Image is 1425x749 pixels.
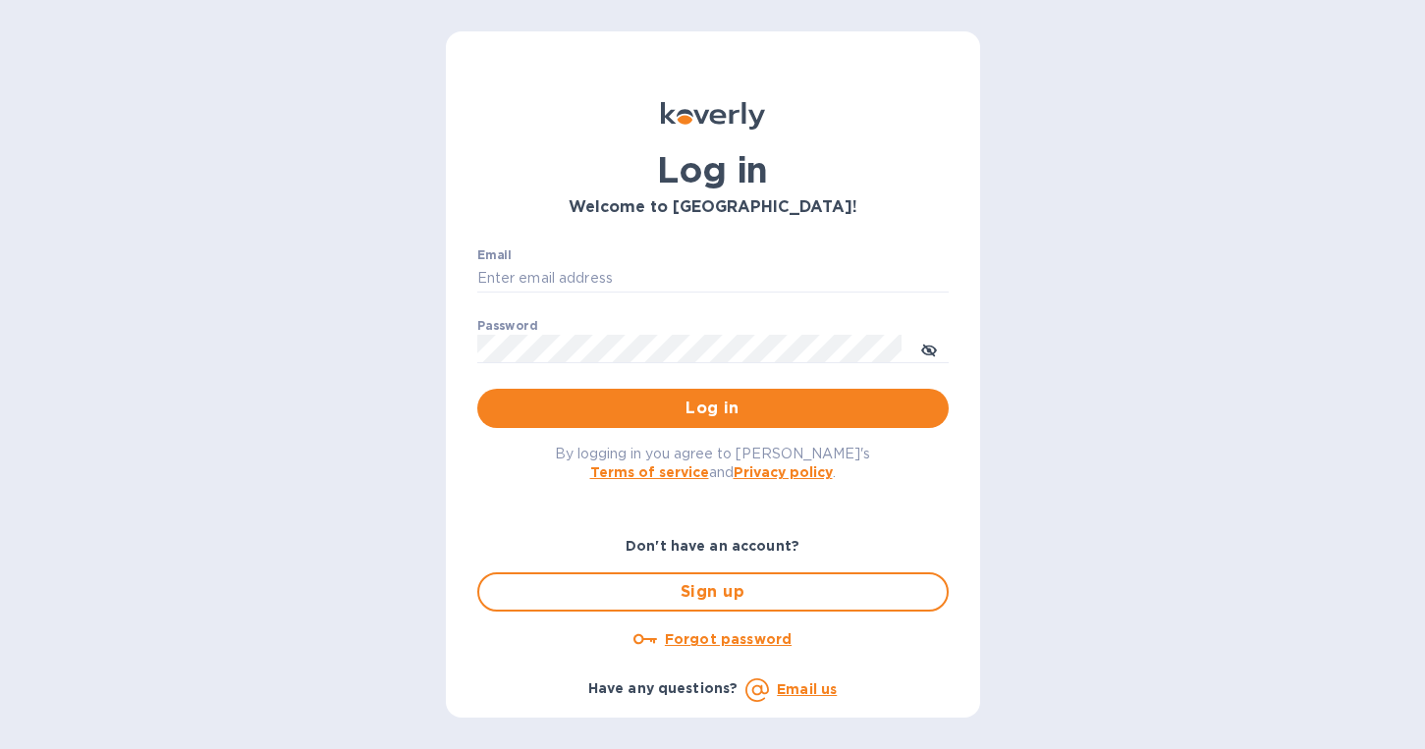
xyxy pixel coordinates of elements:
[777,681,837,697] a: Email us
[665,631,792,647] u: Forgot password
[477,249,512,261] label: Email
[477,149,949,190] h1: Log in
[909,329,949,368] button: toggle password visibility
[495,580,931,604] span: Sign up
[477,320,537,332] label: Password
[493,397,933,420] span: Log in
[661,102,765,130] img: Koverly
[477,264,949,294] input: Enter email address
[590,464,709,480] a: Terms of service
[477,389,949,428] button: Log in
[555,446,870,480] span: By logging in you agree to [PERSON_NAME]'s and .
[734,464,833,480] a: Privacy policy
[477,572,949,612] button: Sign up
[588,680,739,696] b: Have any questions?
[477,198,949,217] h3: Welcome to [GEOGRAPHIC_DATA]!
[626,538,799,554] b: Don't have an account?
